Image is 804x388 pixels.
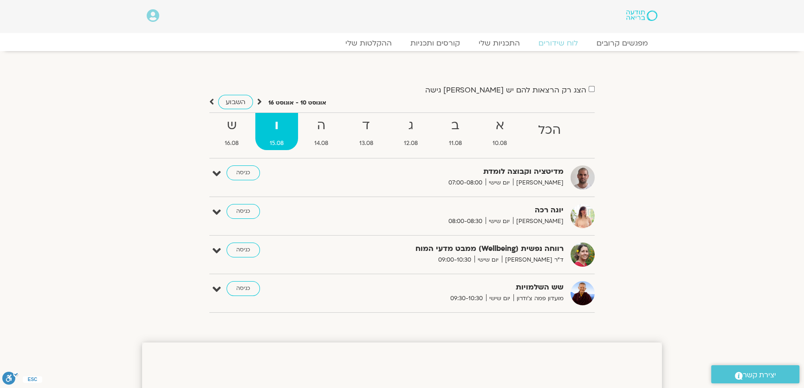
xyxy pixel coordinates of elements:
[389,138,433,148] span: 12.08
[711,365,799,383] a: יצירת קשר
[210,138,253,148] span: 16.08
[345,113,388,150] a: ד13.08
[513,294,564,303] span: מועדון פמה צ'ודרון
[434,115,477,136] strong: ב
[389,113,433,150] a: ג12.08
[227,281,260,296] a: כניסה
[268,98,326,108] p: אוגוסט 10 - אוגוסט 16
[445,217,486,226] span: 08:00-08:30
[743,369,776,381] span: יצירת קשר
[529,39,587,48] a: לוח שידורים
[524,113,576,150] a: הכל
[147,39,657,48] nav: Menu
[469,39,529,48] a: התכניות שלי
[336,39,401,48] a: ההקלטות שלי
[486,217,513,226] span: יום שישי
[425,86,586,94] label: הצג רק הרצאות להם יש [PERSON_NAME] גישה
[478,115,522,136] strong: א
[434,113,477,150] a: ב11.08
[210,115,253,136] strong: ש
[218,95,253,109] a: השבוע
[587,39,657,48] a: מפגשים קרובים
[445,178,486,188] span: 07:00-08:00
[336,243,564,255] strong: רווחה נפשית (Wellbeing) ממבט מדעי המוח
[255,115,298,136] strong: ו
[401,39,469,48] a: קורסים ותכניות
[524,120,576,141] strong: הכל
[210,113,253,150] a: ש16.08
[447,294,486,303] span: 09:30-10:30
[336,165,564,178] strong: מדיטציה וקבוצה לומדת
[300,113,343,150] a: ה14.08
[300,138,343,148] span: 14.08
[478,113,522,150] a: א10.08
[227,165,260,180] a: כניסה
[336,204,564,217] strong: יוגה רכה
[435,255,474,265] span: 09:00-10:30
[345,115,388,136] strong: ד
[227,243,260,257] a: כניסה
[255,138,298,148] span: 15.08
[486,178,513,188] span: יום שישי
[478,138,522,148] span: 10.08
[345,138,388,148] span: 13.08
[300,115,343,136] strong: ה
[226,98,246,106] span: השבוע
[513,178,564,188] span: [PERSON_NAME]
[434,138,477,148] span: 11.08
[502,255,564,265] span: ד"ר [PERSON_NAME]
[255,113,298,150] a: ו15.08
[389,115,433,136] strong: ג
[513,217,564,226] span: [PERSON_NAME]
[474,255,502,265] span: יום שישי
[227,204,260,219] a: כניסה
[486,294,513,303] span: יום שישי
[336,281,564,294] strong: שש השלמויות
